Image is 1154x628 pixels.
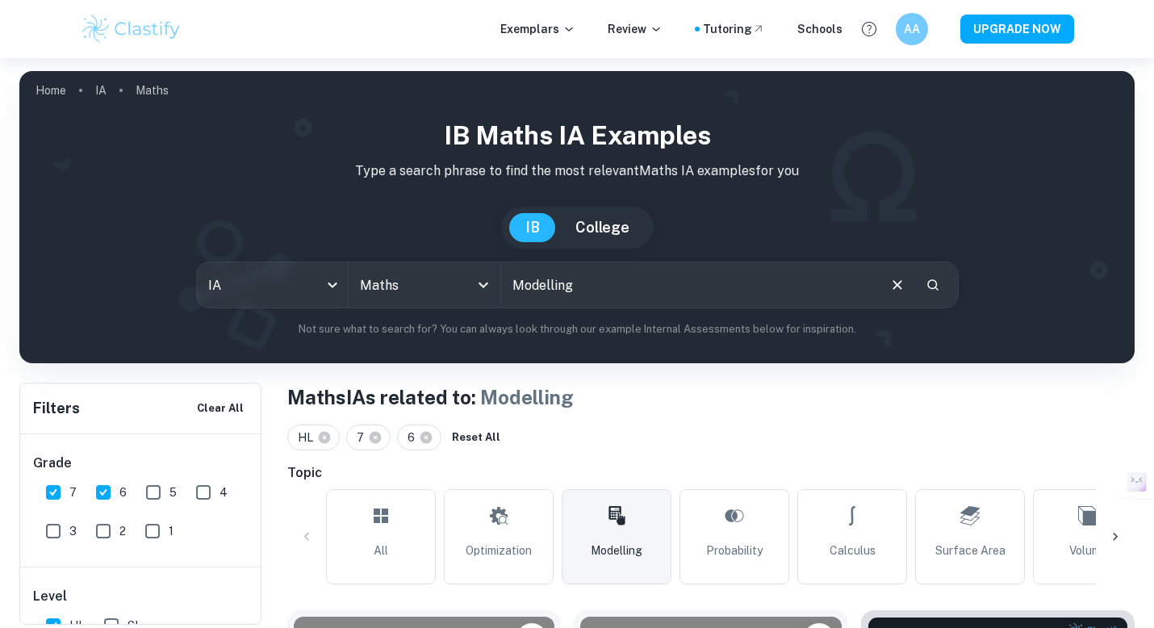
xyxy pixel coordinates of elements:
span: 3 [69,522,77,540]
span: Probability [706,542,763,559]
h6: Level [33,587,249,606]
p: Exemplars [500,20,575,38]
span: Modelling [480,386,574,408]
input: E.g. neural networks, space, population modelling... [501,262,876,308]
img: profile cover [19,71,1135,363]
h6: AA [903,20,922,38]
span: 1 [169,522,174,540]
h6: Topic [287,463,1135,483]
button: College [559,213,646,242]
div: 7 [346,425,391,450]
a: IA [95,79,107,102]
a: Tutoring [703,20,765,38]
h1: Maths IAs related to: [287,383,1135,412]
p: Maths [136,82,169,99]
span: HL [298,429,320,446]
span: 4 [220,484,228,501]
span: Calculus [830,542,876,559]
span: 6 [408,429,422,446]
span: Modelling [591,542,642,559]
p: Not sure what to search for? You can always look through our example Internal Assessments below f... [32,321,1122,337]
span: 6 [119,484,127,501]
div: HL [287,425,340,450]
div: 6 [397,425,441,450]
img: Clastify logo [80,13,182,45]
button: Clear All [193,396,248,421]
button: Help and Feedback [855,15,883,43]
button: Reset All [448,425,504,450]
button: UPGRADE NOW [960,15,1074,44]
span: 7 [69,484,77,501]
h6: Grade [33,454,249,473]
button: Open [472,274,495,296]
h6: Filters [33,397,80,420]
button: AA [896,13,928,45]
span: 5 [169,484,177,501]
span: 2 [119,522,126,540]
a: Schools [797,20,843,38]
button: Clear [882,270,913,300]
p: Type a search phrase to find the most relevant Maths IA examples for you [32,161,1122,181]
a: Home [36,79,66,102]
button: Search [919,271,947,299]
span: 7 [357,429,371,446]
span: Surface Area [935,542,1006,559]
h1: IB Maths IA examples [32,116,1122,155]
p: Review [608,20,663,38]
button: IB [509,213,556,242]
span: All [374,542,388,559]
div: IA [197,262,349,308]
span: Optimization [466,542,532,559]
span: Volume [1069,542,1107,559]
